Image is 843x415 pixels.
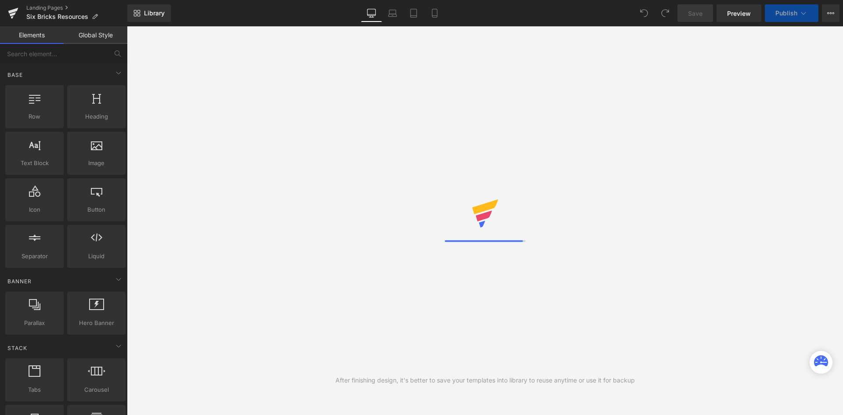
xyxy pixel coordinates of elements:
button: Publish [765,4,818,22]
span: Image [70,159,123,168]
span: Text Block [8,159,61,168]
span: Hero Banner [70,318,123,328]
span: Stack [7,344,28,352]
span: Carousel [70,385,123,394]
button: Undo [635,4,653,22]
span: Liquid [70,252,123,261]
span: Preview [727,9,751,18]
a: Laptop [382,4,403,22]
span: Icon [8,205,61,214]
span: Base [7,71,24,79]
a: Desktop [361,4,382,22]
span: Button [70,205,123,214]
span: Publish [775,10,797,17]
a: Landing Pages [26,4,127,11]
a: Mobile [424,4,445,22]
a: New Library [127,4,171,22]
span: Library [144,9,165,17]
div: After finishing design, it's better to save your templates into library to reuse anytime or use i... [335,375,635,385]
span: Heading [70,112,123,121]
span: Row [8,112,61,121]
button: Redo [656,4,674,22]
span: Save [688,9,702,18]
span: Separator [8,252,61,261]
a: Tablet [403,4,424,22]
a: Global Style [64,26,127,44]
a: Preview [717,4,761,22]
span: Parallax [8,318,61,328]
button: More [822,4,839,22]
span: Six Bricks Resources [26,13,88,20]
span: Banner [7,277,32,285]
span: Tabs [8,385,61,394]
